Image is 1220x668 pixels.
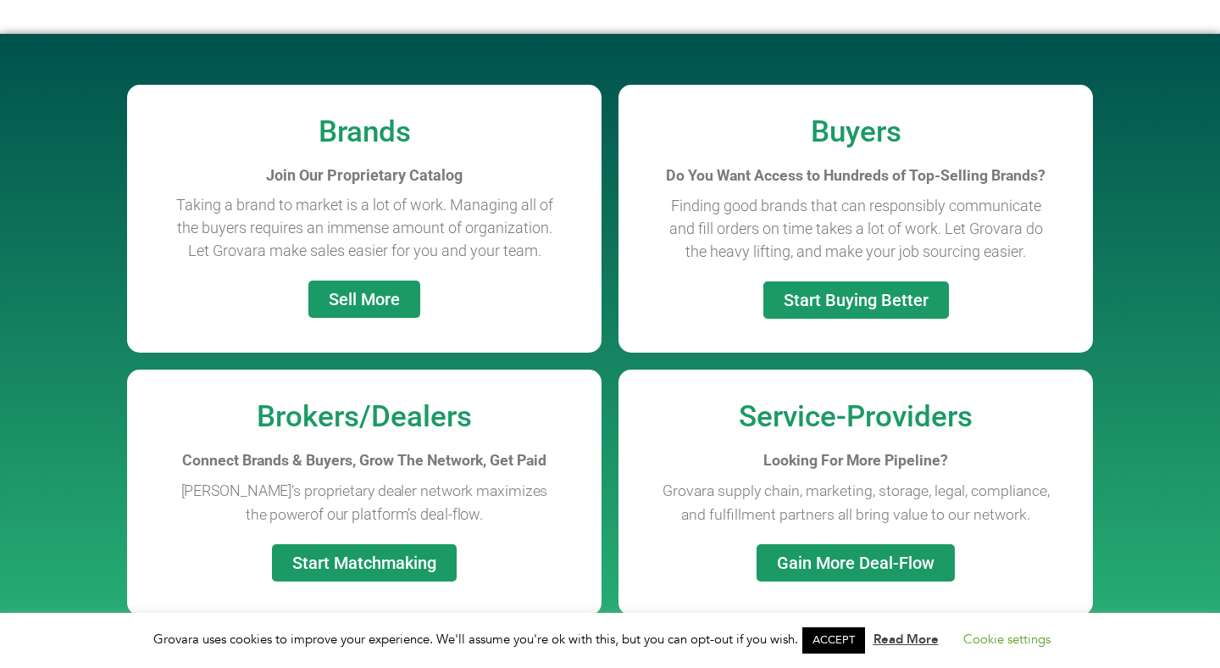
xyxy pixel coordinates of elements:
[661,194,1051,263] p: Finding good brands that can responsibly communicate and fill orders on time takes a lot of work....
[784,292,929,309] span: Start Buying Better
[182,452,546,469] b: Connect Brands & Buyers, Grow The Network, Get Paid
[763,452,948,469] b: Looking For More Pipeline?
[963,631,1051,648] a: Cookie settings
[757,544,955,582] a: Gain More Deal-Flow
[777,554,934,571] span: Gain More Deal-Flow
[169,193,559,262] p: Taking a brand to market is a lot of work. Managing all of the buyers requires an immense amount ...
[873,631,939,648] a: Read More
[627,117,1084,147] h2: Buyers
[181,482,548,523] span: [PERSON_NAME]’s proprietary dealer network maximizes the power
[272,544,457,582] a: Start Matchmaking
[666,167,1045,184] span: Do You Want Access to Hundreds of Top-Selling Brands?
[136,402,593,431] h2: Brokers/Dealers
[153,631,1067,648] span: Grovara uses cookies to improve your experience. We'll assume you're ok with this, but you can op...
[663,482,1050,523] span: Grovara supply chain, marketing, storage, legal, compliance, and fulfillment partners all bring v...
[136,117,593,147] h2: Brands
[292,554,436,571] span: Start Matchmaking
[266,166,463,184] b: Join Our Proprietary Catalog
[802,627,865,654] a: ACCEPT
[627,402,1084,431] h2: Service-Providers
[763,281,949,319] a: Start Buying Better
[329,291,400,308] span: Sell More
[310,504,483,522] span: of our platform’s deal-flow.
[308,281,420,318] a: Sell More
